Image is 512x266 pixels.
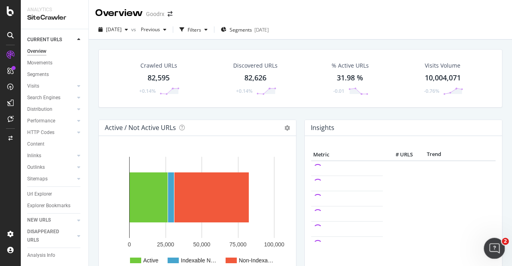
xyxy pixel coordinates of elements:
a: Outlinks [27,163,75,172]
div: Explorer Bookmarks [27,202,70,210]
text: Indexable N… [181,257,216,264]
div: Performance [27,117,55,125]
a: Overview [27,47,83,56]
div: Analysis Info [27,251,55,260]
text: 25,000 [157,241,174,248]
span: Previous [138,26,160,33]
a: NEW URLS [27,216,75,224]
button: [DATE] [95,23,131,36]
a: Visits [27,82,75,90]
th: # URLS [383,149,415,161]
button: Filters [176,23,211,36]
th: Trend [415,149,454,161]
div: Distribution [27,105,52,114]
span: 2 [502,238,509,245]
text: 100,000 [264,241,284,248]
a: Performance [27,117,75,125]
div: CURRENT URLS [27,36,62,44]
div: NEW URLS [27,216,51,224]
button: Segments[DATE] [218,23,272,36]
div: Goodrx [146,10,164,18]
a: Distribution [27,105,75,114]
div: +0.14% [139,88,156,94]
i: Options [284,125,290,131]
a: Explorer Bookmarks [27,202,83,210]
text: 0 [128,241,131,248]
a: Search Engines [27,94,75,102]
text: Non-Indexa… [239,257,273,264]
a: Analysis Info [27,251,83,260]
h4: Active / Not Active URLs [105,122,176,133]
div: Search Engines [27,94,60,102]
div: Inlinks [27,152,41,160]
div: Overview [95,6,143,20]
div: Filters [188,26,201,33]
div: Url Explorer [27,190,52,198]
div: % Active URLs [332,62,369,70]
text: 50,000 [193,241,210,248]
div: Sitemaps [27,175,48,183]
div: 82,595 [148,73,170,83]
div: arrow-right-arrow-left [168,11,172,17]
span: Segments [230,26,252,33]
a: Segments [27,70,83,79]
th: Metric [311,149,383,161]
a: DISAPPEARED URLS [27,228,75,244]
div: 10,004,071 [425,73,461,83]
div: Crawled URLs [140,62,177,70]
div: Visits [27,82,39,90]
div: Discovered URLs [233,62,278,70]
div: Overview [27,47,46,56]
a: HTTP Codes [27,128,75,137]
a: Inlinks [27,152,75,160]
div: 82,626 [244,73,266,83]
a: Url Explorer [27,190,83,198]
div: 31.98 % [337,73,363,83]
span: 2025 Aug. 22nd [106,26,122,33]
div: SiteCrawler [27,13,82,22]
div: [DATE] [254,26,269,33]
text: 75,000 [230,241,247,248]
div: Analytics [27,6,82,13]
div: Content [27,140,44,148]
div: -0.01 [333,88,344,94]
div: Visits Volume [425,62,460,70]
button: Previous [138,23,170,36]
div: Segments [27,70,49,79]
text: Active [143,257,158,264]
a: Sitemaps [27,175,75,183]
iframe: Intercom live chat [484,238,505,259]
span: vs [131,26,138,33]
div: Outlinks [27,163,45,172]
div: +0.14% [236,88,252,94]
a: Content [27,140,83,148]
div: HTTP Codes [27,128,54,137]
a: CURRENT URLS [27,36,75,44]
div: DISAPPEARED URLS [27,228,68,244]
a: Movements [27,59,83,67]
div: Movements [27,59,52,67]
h4: Insights [311,122,334,133]
div: -0.76% [424,88,439,94]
